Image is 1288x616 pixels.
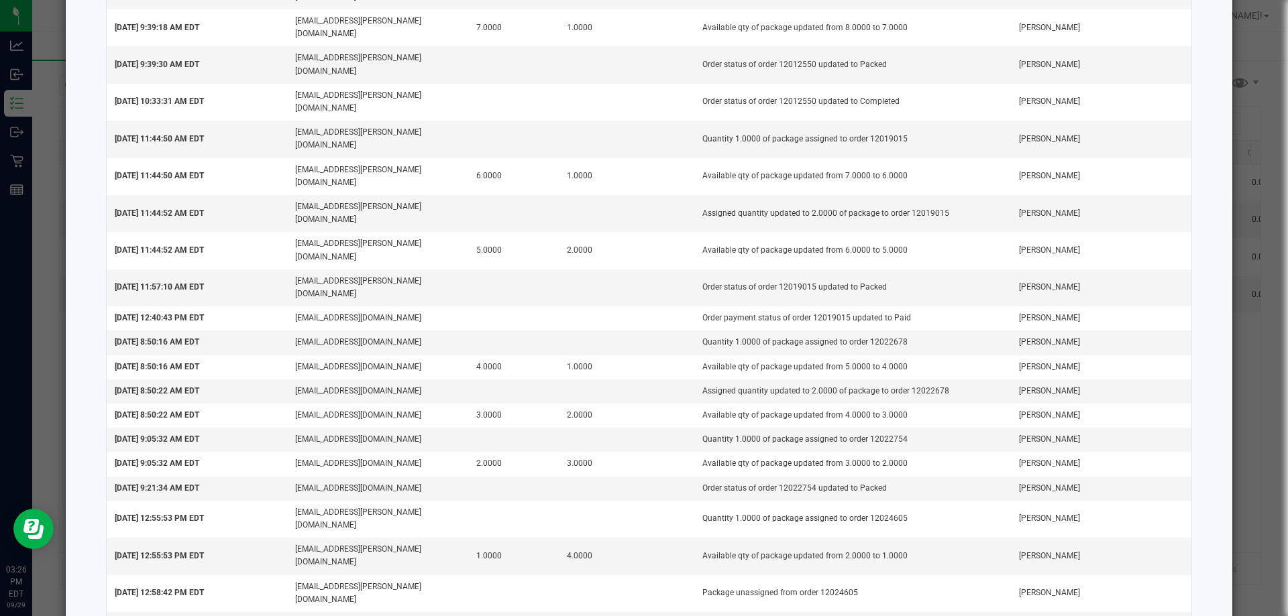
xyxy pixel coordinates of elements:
[1011,46,1192,83] td: [PERSON_NAME]
[287,355,468,379] td: [EMAIL_ADDRESS][DOMAIN_NAME]
[694,232,1011,269] td: Available qty of package updated from 6.0000 to 5.0000
[694,121,1011,158] td: Quantity 1.0000 of package assigned to order 12019015
[1011,9,1192,46] td: [PERSON_NAME]
[287,404,468,428] td: [EMAIL_ADDRESS][DOMAIN_NAME]
[559,538,694,574] td: 4.0000
[287,195,468,232] td: [EMAIL_ADDRESS][PERSON_NAME][DOMAIN_NAME]
[468,232,559,269] td: 5.0000
[694,355,1011,379] td: Available qty of package updated from 5.0000 to 4.0000
[468,452,559,476] td: 2.0000
[694,428,1011,452] td: Quantity 1.0000 of package assigned to order 12022754
[1011,428,1192,452] td: [PERSON_NAME]
[287,158,468,195] td: [EMAIL_ADDRESS][PERSON_NAME][DOMAIN_NAME]
[287,428,468,452] td: [EMAIL_ADDRESS][DOMAIN_NAME]
[115,410,199,420] span: [DATE] 8:50:22 AM EDT
[115,171,204,180] span: [DATE] 11:44:50 AM EDT
[115,23,199,32] span: [DATE] 9:39:18 AM EDT
[115,337,199,347] span: [DATE] 8:50:16 AM EDT
[1011,501,1192,538] td: [PERSON_NAME]
[1011,158,1192,195] td: [PERSON_NAME]
[694,575,1011,612] td: Package unassigned from order 12024605
[287,575,468,612] td: [EMAIL_ADDRESS][PERSON_NAME][DOMAIN_NAME]
[694,306,1011,330] td: Order payment status of order 12019015 updated to Paid
[287,9,468,46] td: [EMAIL_ADDRESS][PERSON_NAME][DOMAIN_NAME]
[115,588,204,597] span: [DATE] 12:58:42 PM EDT
[468,9,559,46] td: 7.0000
[1011,330,1192,355] td: [PERSON_NAME]
[1011,575,1192,612] td: [PERSON_NAME]
[287,538,468,574] td: [EMAIL_ADDRESS][PERSON_NAME][DOMAIN_NAME]
[287,232,468,269] td: [EMAIL_ADDRESS][PERSON_NAME][DOMAIN_NAME]
[115,134,204,143] span: [DATE] 11:44:50 AM EDT
[1011,121,1192,158] td: [PERSON_NAME]
[468,404,559,428] td: 3.0000
[115,313,204,322] span: [DATE] 12:40:43 PM EDT
[115,245,204,255] span: [DATE] 11:44:52 AM EDT
[694,330,1011,355] td: Quantity 1.0000 of package assigned to order 12022678
[287,330,468,355] td: [EMAIL_ADDRESS][DOMAIN_NAME]
[115,434,199,444] span: [DATE] 9:05:32 AM EDT
[1011,355,1192,379] td: [PERSON_NAME]
[1011,538,1192,574] td: [PERSON_NAME]
[559,355,694,379] td: 1.0000
[287,379,468,404] td: [EMAIL_ADDRESS][DOMAIN_NAME]
[115,513,204,523] span: [DATE] 12:55:53 PM EDT
[559,232,694,269] td: 2.0000
[694,195,1011,232] td: Assigned quantity updated to 2.0000 of package to order 12019015
[287,452,468,476] td: [EMAIL_ADDRESS][DOMAIN_NAME]
[694,46,1011,83] td: Order status of order 12012550 updated to Packed
[1011,306,1192,330] td: [PERSON_NAME]
[559,9,694,46] td: 1.0000
[287,306,468,330] td: [EMAIL_ADDRESS][DOMAIN_NAME]
[115,97,204,106] span: [DATE] 10:33:31 AM EDT
[287,121,468,158] td: [EMAIL_ADDRESS][PERSON_NAME][DOMAIN_NAME]
[287,269,468,306] td: [EMAIL_ADDRESS][PERSON_NAME][DOMAIN_NAME]
[13,509,54,549] iframe: Resource center
[115,386,199,395] span: [DATE] 8:50:22 AM EDT
[1011,404,1192,428] td: [PERSON_NAME]
[559,158,694,195] td: 1.0000
[1011,232,1192,269] td: [PERSON_NAME]
[559,452,694,476] td: 3.0000
[287,46,468,83] td: [EMAIL_ADDRESS][PERSON_NAME][DOMAIN_NAME]
[694,538,1011,574] td: Available qty of package updated from 2.0000 to 1.0000
[1011,379,1192,404] td: [PERSON_NAME]
[1011,84,1192,121] td: [PERSON_NAME]
[115,282,204,292] span: [DATE] 11:57:10 AM EDT
[287,501,468,538] td: [EMAIL_ADDRESS][PERSON_NAME][DOMAIN_NAME]
[559,404,694,428] td: 2.0000
[1011,195,1192,232] td: [PERSON_NAME]
[468,538,559,574] td: 1.0000
[287,84,468,121] td: [EMAIL_ADDRESS][PERSON_NAME][DOMAIN_NAME]
[694,452,1011,476] td: Available qty of package updated from 3.0000 to 2.0000
[694,269,1011,306] td: Order status of order 12019015 updated to Packed
[694,9,1011,46] td: Available qty of package updated from 8.0000 to 7.0000
[694,379,1011,404] td: Assigned quantity updated to 2.0000 of package to order 12022678
[115,483,199,493] span: [DATE] 9:21:34 AM EDT
[115,208,204,218] span: [DATE] 11:44:52 AM EDT
[468,355,559,379] td: 4.0000
[694,158,1011,195] td: Available qty of package updated from 7.0000 to 6.0000
[694,84,1011,121] td: Order status of order 12012550 updated to Completed
[694,477,1011,501] td: Order status of order 12022754 updated to Packed
[115,60,199,69] span: [DATE] 9:39:30 AM EDT
[694,404,1011,428] td: Available qty of package updated from 4.0000 to 3.0000
[287,477,468,501] td: [EMAIL_ADDRESS][DOMAIN_NAME]
[1011,452,1192,476] td: [PERSON_NAME]
[115,362,199,371] span: [DATE] 8:50:16 AM EDT
[1011,269,1192,306] td: [PERSON_NAME]
[694,501,1011,538] td: Quantity 1.0000 of package assigned to order 12024605
[115,551,204,560] span: [DATE] 12:55:53 PM EDT
[1011,477,1192,501] td: [PERSON_NAME]
[115,458,199,468] span: [DATE] 9:05:32 AM EDT
[468,158,559,195] td: 6.0000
